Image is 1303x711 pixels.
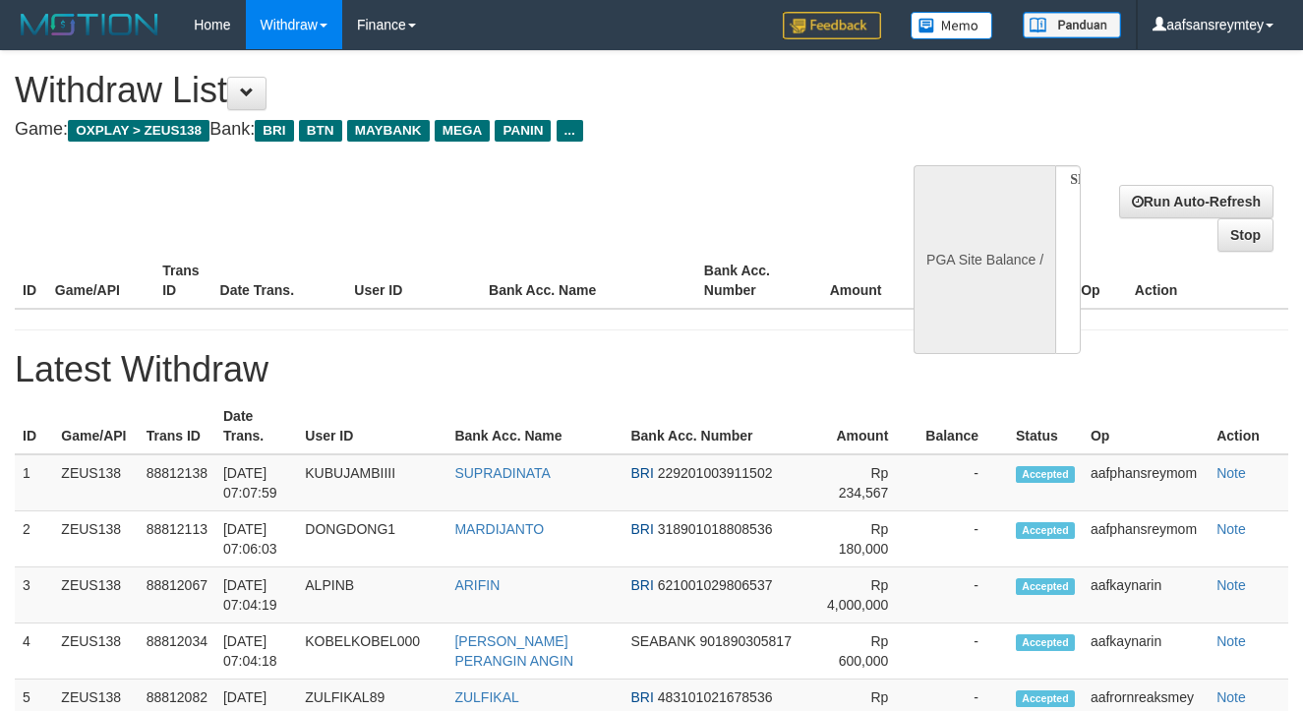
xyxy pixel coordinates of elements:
[215,623,297,680] td: [DATE] 07:04:18
[1016,522,1075,539] span: Accepted
[215,454,297,511] td: [DATE] 07:07:59
[1209,398,1288,454] th: Action
[658,521,773,537] span: 318901018808536
[811,511,918,567] td: Rp 180,000
[1083,623,1209,680] td: aafkaynarin
[15,71,849,110] h1: Withdraw List
[1216,521,1246,537] a: Note
[630,521,653,537] span: BRI
[658,689,773,705] span: 483101021678536
[811,398,918,454] th: Amount
[1016,690,1075,707] span: Accepted
[1216,689,1246,705] a: Note
[255,120,293,142] span: BRI
[1083,511,1209,567] td: aafphansreymom
[139,567,215,623] td: 88812067
[139,398,215,454] th: Trans ID
[53,567,138,623] td: ZEUS138
[699,633,791,649] span: 901890305817
[1127,253,1288,309] th: Action
[454,521,544,537] a: MARDIJANTO
[299,120,342,142] span: BTN
[1119,185,1273,218] a: Run Auto-Refresh
[918,623,1008,680] td: -
[139,454,215,511] td: 88812138
[53,398,138,454] th: Game/API
[1216,465,1246,481] a: Note
[1083,454,1209,511] td: aafphansreymom
[914,165,1055,354] div: PGA Site Balance /
[1083,398,1209,454] th: Op
[630,465,653,481] span: BRI
[1008,398,1083,454] th: Status
[912,253,1010,309] th: Balance
[347,120,430,142] span: MAYBANK
[15,10,164,39] img: MOTION_logo.png
[1016,466,1075,483] span: Accepted
[297,454,446,511] td: KUBUJAMBIIII
[15,253,47,309] th: ID
[622,398,811,454] th: Bank Acc. Number
[15,398,53,454] th: ID
[918,454,1008,511] td: -
[139,623,215,680] td: 88812034
[435,120,491,142] span: MEGA
[811,567,918,623] td: Rp 4,000,000
[212,253,347,309] th: Date Trans.
[454,465,551,481] a: SUPRADINATA
[297,567,446,623] td: ALPINB
[15,120,849,140] h4: Game: Bank:
[53,454,138,511] td: ZEUS138
[1217,218,1273,252] a: Stop
[454,577,500,593] a: ARIFIN
[15,350,1288,389] h1: Latest Withdraw
[1216,577,1246,593] a: Note
[15,454,53,511] td: 1
[630,633,695,649] span: SEABANK
[139,511,215,567] td: 88812113
[696,253,803,309] th: Bank Acc. Number
[811,454,918,511] td: Rp 234,567
[15,567,53,623] td: 3
[811,623,918,680] td: Rp 600,000
[783,12,881,39] img: Feedback.jpg
[53,623,138,680] td: ZEUS138
[557,120,583,142] span: ...
[215,398,297,454] th: Date Trans.
[1073,253,1127,309] th: Op
[47,253,154,309] th: Game/API
[918,398,1008,454] th: Balance
[154,253,211,309] th: Trans ID
[1016,578,1075,595] span: Accepted
[1023,12,1121,38] img: panduan.png
[215,567,297,623] td: [DATE] 07:04:19
[918,511,1008,567] td: -
[658,577,773,593] span: 621001029806537
[53,511,138,567] td: ZEUS138
[15,623,53,680] td: 4
[658,465,773,481] span: 229201003911502
[215,511,297,567] td: [DATE] 07:06:03
[297,398,446,454] th: User ID
[1016,634,1075,651] span: Accepted
[446,398,622,454] th: Bank Acc. Name
[68,120,209,142] span: OXPLAY > ZEUS138
[630,689,653,705] span: BRI
[918,567,1008,623] td: -
[454,633,573,669] a: [PERSON_NAME] PERANGIN ANGIN
[911,12,993,39] img: Button%20Memo.svg
[630,577,653,593] span: BRI
[495,120,551,142] span: PANIN
[346,253,481,309] th: User ID
[1083,567,1209,623] td: aafkaynarin
[803,253,911,309] th: Amount
[1216,633,1246,649] a: Note
[297,623,446,680] td: KOBELKOBEL000
[297,511,446,567] td: DONGDONG1
[15,511,53,567] td: 2
[454,689,518,705] a: ZULFIKAL
[481,253,696,309] th: Bank Acc. Name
